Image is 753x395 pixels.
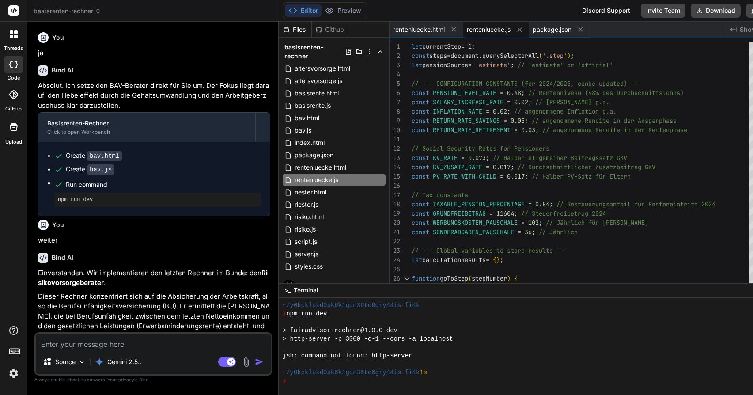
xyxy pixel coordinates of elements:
[468,154,486,162] span: 0.073
[390,144,400,153] div: 12
[58,196,257,203] pre: npm run dev
[47,129,246,136] div: Click to open Workbench
[514,274,518,282] span: {
[34,376,272,384] p: Always double-check its answers. Your in Bind
[433,172,496,180] span: PV_RATE_WITH_CHILD
[390,153,400,163] div: 13
[542,52,567,60] span: '.step'
[493,107,507,115] span: 0.02
[691,4,741,18] button: Download
[390,116,400,125] div: 9
[412,209,429,217] span: const
[532,117,677,125] span: // angenommene Rendite in der Ansparphase
[440,274,468,282] span: goToStep
[518,163,655,171] span: // Durchschnittlicher Zusatzbeitrag GKV
[283,335,453,343] span: > http-server -p 3000 -c-1 --cors -a localhost
[294,88,340,99] span: basisrente.html
[38,268,270,288] p: Einverstanden. Wir implementieren den letzten Rechner im Bunde: den .
[433,228,514,236] span: SONDERABGABEN_PAUSCHALE
[486,154,489,162] span: ;
[433,89,496,97] span: PENSION_LEVEL_RATE
[283,310,286,318] span: ❯
[412,172,429,180] span: const
[486,256,489,264] span: =
[390,209,400,218] div: 19
[489,209,493,217] span: =
[539,219,542,227] span: ;
[500,89,503,97] span: =
[283,327,397,335] span: > fairadvisor-rechner@1.0.0 dev
[52,220,64,229] h6: You
[422,42,461,50] span: currentStep
[38,48,270,58] p: ja
[294,199,319,210] span: riester.js
[507,98,511,106] span: =
[549,200,553,208] span: ;
[556,200,715,208] span: // Besteuerungsanteil für Renteneintritt 2024
[518,61,613,69] span: // 'estimate' or 'official'
[286,310,327,318] span: npm run dev
[486,163,489,171] span: =
[412,228,429,236] span: const
[412,42,422,50] span: let
[511,61,514,69] span: ;
[521,209,606,217] span: // Steuerfreibetrag 2024
[412,144,549,152] span: // Social Security Rates for Pensioners
[467,25,511,34] span: rentenluecke.js
[294,113,320,123] span: bav.html
[284,286,291,295] span: >_
[433,163,482,171] span: KV_ZUSATZ_RATE
[507,274,511,282] span: )
[390,228,400,237] div: 21
[412,117,429,125] span: const
[535,200,549,208] span: 0.84
[528,219,539,227] span: 102
[390,181,400,190] div: 16
[4,45,23,52] label: threads
[5,138,22,146] label: Upload
[8,74,20,82] label: code
[514,126,518,134] span: =
[118,377,134,382] span: privacy
[52,253,73,262] h6: Bind AI
[294,175,339,185] span: rentenluecke.js
[528,200,532,208] span: =
[514,107,617,115] span: // angenommene Inflation p.a.
[420,368,427,377] span: 1s
[390,246,400,255] div: 23
[47,119,246,128] div: Basisrenten-Rechner
[500,172,503,180] span: =
[521,89,525,97] span: ;
[433,219,518,227] span: WERBUNGSKOSTEN_PAUSCHALE
[461,154,465,162] span: =
[412,98,429,106] span: const
[412,61,422,69] span: let
[539,228,578,236] span: // Jährlich
[521,126,535,134] span: 0.03
[475,61,511,69] span: 'estimate'
[546,219,648,227] span: // Jährlich für [PERSON_NAME]
[412,80,588,87] span: // --- CONFIGURATION CONSTANTS (for 2024/2025, can
[447,52,450,60] span: =
[294,212,325,222] span: risiko.html
[518,228,521,236] span: =
[412,126,429,134] span: const
[390,200,400,209] div: 18
[433,98,503,106] span: SALARY_INCREASE_RATE
[255,357,264,366] img: icon
[390,51,400,61] div: 2
[66,165,114,174] div: Create
[472,42,475,50] span: ;
[312,25,348,34] div: Github
[283,352,412,360] span: jsh: command not found: http-server
[294,162,347,173] span: rentenluecke.html
[6,366,21,381] img: settings
[539,52,542,60] span: (
[38,235,270,246] p: weiter
[412,89,429,97] span: const
[412,163,429,171] span: const
[294,125,312,136] span: bav.js
[412,274,440,282] span: function
[514,209,518,217] span: ;
[283,301,420,310] span: ~/y0kcklukd0sk6k1gcn36to6gry44is-fi4k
